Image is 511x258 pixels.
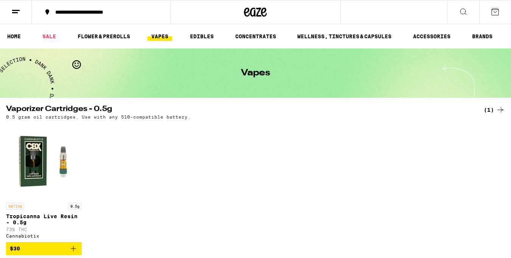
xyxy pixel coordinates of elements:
div: Cannabiotix [6,233,82,238]
h2: Vaporizer Cartridges - 0.5g [6,105,468,114]
button: Add to bag [6,242,82,255]
span: $30 [10,245,20,252]
a: EDIBLES [186,32,217,41]
p: Tropicanna Live Resin - 0.5g [6,213,82,225]
a: FLOWER & PREROLLS [74,32,134,41]
p: 73% THC [6,227,82,232]
a: CONCENTRATES [231,32,280,41]
a: BRANDS [468,32,496,41]
a: (1) [484,105,505,114]
a: WELLNESS, TINCTURES & CAPSULES [294,32,395,41]
p: SATIVA [6,203,24,210]
a: VAPES [148,32,172,41]
h1: Vapes [241,69,270,78]
p: 0.5 gram oil cartridges. Use with any 510-compatible battery. [6,114,191,119]
a: SALE [39,32,60,41]
a: Open page for Tropicanna Live Resin - 0.5g from Cannabiotix [6,123,82,242]
p: 0.5g [68,203,82,210]
img: Cannabiotix - Tropicanna Live Resin - 0.5g [6,123,82,199]
a: HOME [3,32,25,41]
a: ACCESSORIES [409,32,454,41]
